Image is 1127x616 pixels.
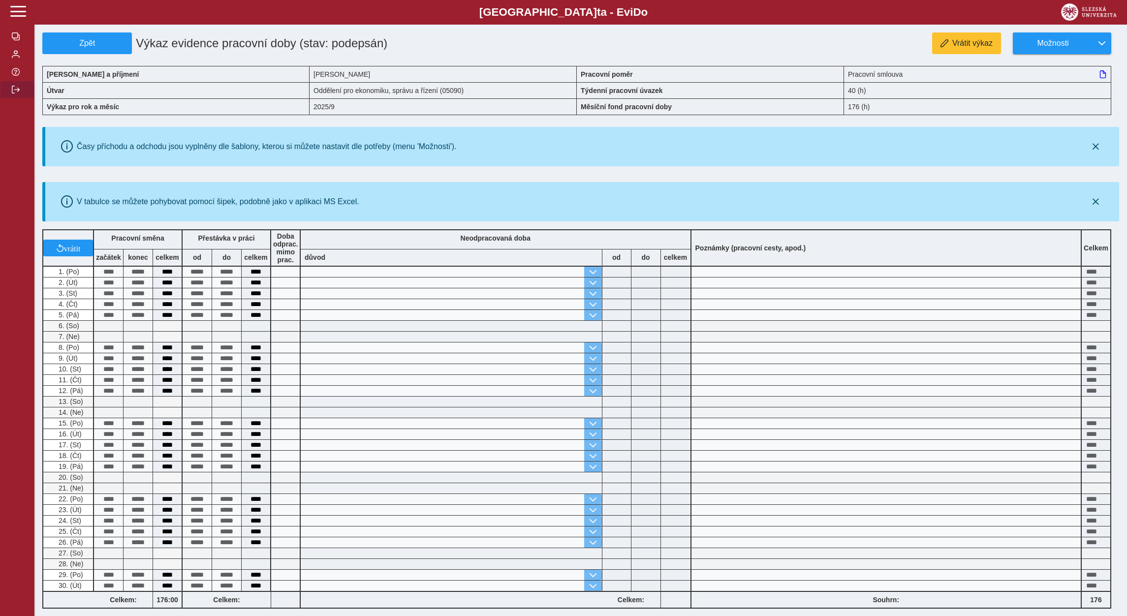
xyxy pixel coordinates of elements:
[57,582,82,589] span: 30. (Út)
[581,87,663,94] b: Týdenní pracovní úvazek
[310,98,577,115] div: 2025/9
[305,253,325,261] b: důvod
[64,244,81,252] span: vrátit
[873,596,899,604] b: Souhrn:
[844,98,1111,115] div: 176 (h)
[597,6,600,18] span: t
[633,6,641,18] span: D
[47,70,139,78] b: [PERSON_NAME] a příjmení
[57,387,83,395] span: 12. (Pá)
[57,322,79,330] span: 6. (So)
[57,484,84,492] span: 21. (Ne)
[273,232,298,264] b: Doba odprac. mimo prac.
[310,82,577,98] div: Oddělení pro ekonomiku, správu a řízení (05090)
[57,398,83,405] span: 13. (So)
[57,462,83,470] span: 19. (Pá)
[581,103,672,111] b: Měsíční fond pracovní doby
[57,538,83,546] span: 26. (Pá)
[77,142,457,151] div: Časy příchodu a odchodu jsou vyplněny dle šablony, kterou si můžete nastavit dle potřeby (menu 'M...
[57,354,78,362] span: 9. (Út)
[212,253,241,261] b: do
[47,87,64,94] b: Útvar
[57,527,82,535] span: 25. (Čt)
[310,66,577,82] div: [PERSON_NAME]
[94,596,153,604] b: Celkem:
[242,253,270,261] b: celkem
[57,495,83,503] span: 22. (Po)
[57,365,81,373] span: 10. (St)
[581,70,633,78] b: Pracovní poměr
[57,278,78,286] span: 2. (Út)
[57,549,83,557] span: 27. (So)
[47,39,127,48] span: Zpět
[57,268,79,276] span: 1. (Po)
[57,517,81,524] span: 24. (St)
[153,253,182,261] b: celkem
[94,253,123,261] b: začátek
[43,240,93,256] button: vrátit
[57,408,84,416] span: 14. (Ne)
[77,197,359,206] div: V tabulce se můžete pohybovat pomocí šipek, podobně jako v aplikaci MS Excel.
[57,430,82,438] span: 16. (Út)
[1082,596,1110,604] b: 176
[57,333,80,340] span: 7. (Ne)
[844,82,1111,98] div: 40 (h)
[57,452,82,460] span: 18. (Čt)
[602,253,631,261] b: od
[57,441,81,449] span: 17. (St)
[1084,244,1108,252] b: Celkem
[124,253,153,261] b: konec
[111,234,164,242] b: Pracovní směna
[47,103,119,111] b: Výkaz pro rok a měsíc
[57,571,83,579] span: 29. (Po)
[661,253,690,261] b: celkem
[602,596,660,604] b: Celkem:
[1021,39,1085,48] span: Možnosti
[57,419,83,427] span: 15. (Po)
[932,32,1001,54] button: Vrátit výkaz
[1013,32,1093,54] button: Možnosti
[132,32,491,54] h1: Výkaz evidence pracovní doby (stav: podepsán)
[30,6,1097,19] b: [GEOGRAPHIC_DATA] a - Evi
[57,506,82,514] span: 23. (Út)
[631,253,660,261] b: do
[42,32,132,54] button: Zpět
[844,66,1111,82] div: Pracovní smlouva
[57,376,82,384] span: 11. (Čt)
[952,39,993,48] span: Vrátit výkaz
[461,234,531,242] b: Neodpracovaná doba
[183,253,212,261] b: od
[57,343,79,351] span: 8. (Po)
[183,596,271,604] b: Celkem:
[1061,3,1117,21] img: logo_web_su.png
[57,289,77,297] span: 3. (St)
[57,473,83,481] span: 20. (So)
[57,300,78,308] span: 4. (Čt)
[57,311,79,319] span: 5. (Pá)
[198,234,254,242] b: Přestávka v práci
[57,560,84,568] span: 28. (Ne)
[691,244,810,252] b: Poznámky (pracovní cesty, apod.)
[153,596,182,604] b: 176:00
[641,6,648,18] span: o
